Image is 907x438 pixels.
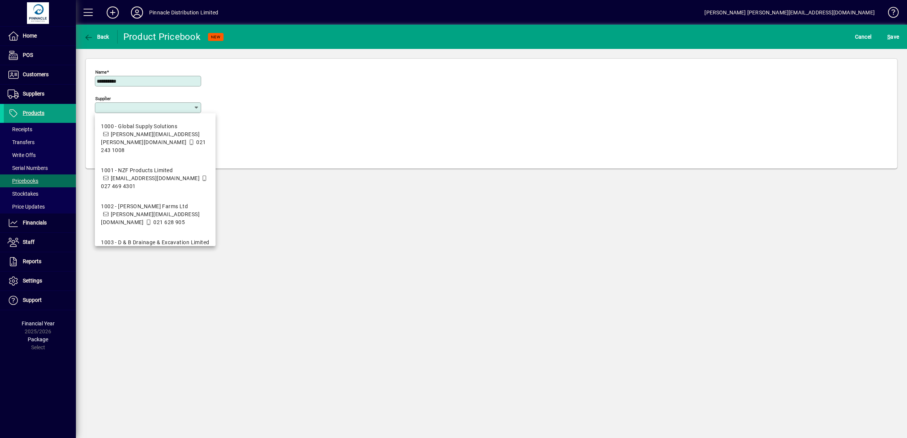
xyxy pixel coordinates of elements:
a: Stocktakes [4,187,76,200]
div: Product Pricebook [123,31,200,43]
mat-option: 1003 - D & B Drainage & Excavation Limited [95,232,215,261]
span: Back [84,34,109,40]
button: Save [885,30,901,44]
a: Transfers [4,136,76,149]
a: Customers [4,65,76,84]
a: Receipts [4,123,76,136]
a: Staff [4,233,76,252]
span: Price Updates [8,204,45,210]
span: Customers [23,71,49,77]
span: Suppliers [23,91,44,97]
span: 027 469 4301 [101,183,135,189]
span: Transfers [8,139,35,145]
button: Profile [125,6,149,19]
div: 1001 - NZF Products Limited [101,166,209,174]
button: Back [82,30,111,44]
span: ave [887,31,899,43]
a: POS [4,46,76,65]
span: NEW [211,35,220,39]
div: 1002 - [PERSON_NAME] Farms Ltd [101,203,209,210]
span: Pricebooks [8,178,38,184]
button: Cancel [853,30,874,44]
app-page-header-button: Back [76,30,118,44]
span: Home [23,33,37,39]
div: 1000 - Global Supply Solutions [101,122,209,130]
div: 1003 - D & B Drainage & Excavation Limited [101,239,209,246]
span: Serial Numbers [8,165,48,171]
span: Cancel [855,31,872,43]
mat-option: 1000 - Global Supply Solutions [95,116,215,160]
span: Products [23,110,44,116]
span: Reports [23,258,41,264]
a: Serial Numbers [4,162,76,174]
span: Support [23,297,42,303]
span: Staff [23,239,35,245]
a: Write Offs [4,149,76,162]
a: Price Updates [4,200,76,213]
span: S [887,34,890,40]
div: Pinnacle Distribution Limited [149,6,218,19]
span: POS [23,52,33,58]
span: Write Offs [8,152,36,158]
a: Settings [4,272,76,290]
a: Knowledge Base [882,2,898,26]
a: Support [4,291,76,310]
a: Pricebooks [4,174,76,187]
span: Financial Year [22,320,55,327]
span: [PERSON_NAME][EMAIL_ADDRESS][PERSON_NAME][DOMAIN_NAME] [101,131,200,145]
span: Stocktakes [8,191,38,197]
mat-option: 1001 - NZF Products Limited [95,160,215,196]
span: 021 628 905 [153,219,185,225]
mat-label: Name [95,69,107,75]
div: [PERSON_NAME] [PERSON_NAME][EMAIL_ADDRESS][DOMAIN_NAME] [704,6,875,19]
mat-label: Supplier [95,96,111,101]
span: Financials [23,220,47,226]
a: Home [4,27,76,46]
button: Add [101,6,125,19]
span: [EMAIL_ADDRESS][DOMAIN_NAME] [111,175,200,181]
a: Suppliers [4,85,76,104]
span: Receipts [8,126,32,132]
span: Settings [23,278,42,284]
span: Package [28,336,48,342]
mat-option: 1002 - Williams Farms Ltd [95,196,215,232]
a: Financials [4,214,76,232]
a: Reports [4,252,76,271]
span: [PERSON_NAME][EMAIL_ADDRESS][DOMAIN_NAME] [101,211,200,225]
